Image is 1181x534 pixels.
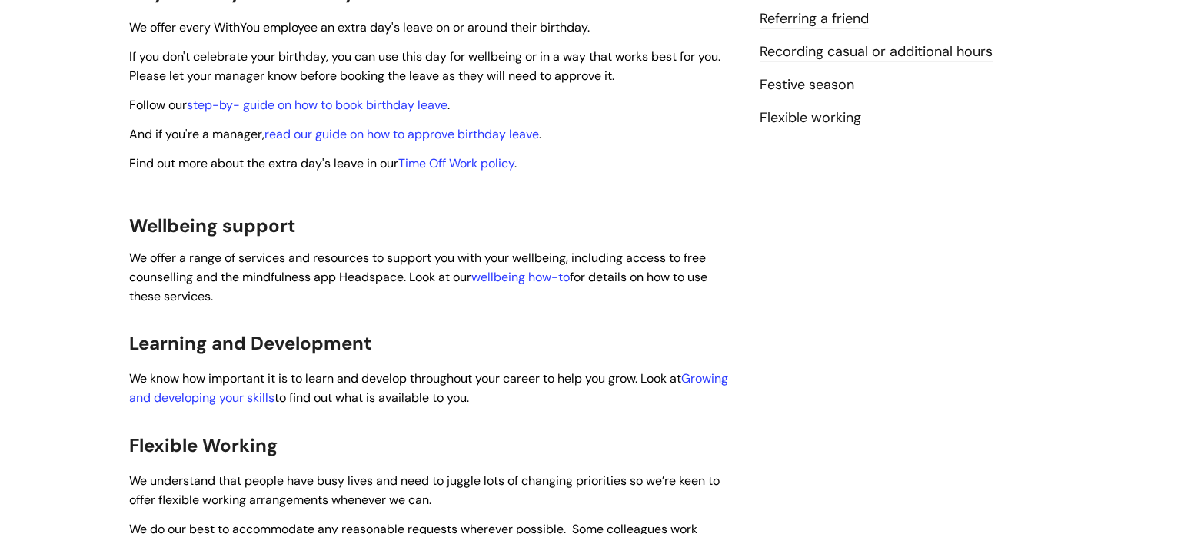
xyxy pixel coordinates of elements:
a: Referring a friend [760,9,869,29]
a: wellbeing how-to [471,269,570,285]
a: step-by- guide on how to book birthday leave [187,97,447,113]
span: Follow our . [129,97,450,113]
span: Flexible Working [129,433,278,457]
span: We offer every WithYou employee an extra day's leave on or around their birthday. [129,19,590,35]
a: Recording casual or additional hours [760,42,993,62]
span: And if you're a manager, . [129,126,541,142]
span: Wellbeing support [129,214,295,237]
a: read our guide on how to approve birthday leave [264,126,539,142]
a: Festive season [760,75,854,95]
span: Find out more about the extra day's leave in our . [129,155,517,171]
a: Time Off Work policy [398,155,514,171]
span: Learning and Development [129,331,371,355]
span: We understand that people have busy lives and need to juggle lots of changing priorities so we’re... [129,473,720,508]
span: If you don't celebrate your birthday, you can use this day for wellbeing or in a way that works b... [129,48,720,84]
span: We know how important it is to learn and develop throughout your career to help you grow. Look at... [129,370,728,406]
span: We offer a range of services and resources to support you with your wellbeing, including access t... [129,250,707,304]
a: Flexible working [760,108,861,128]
